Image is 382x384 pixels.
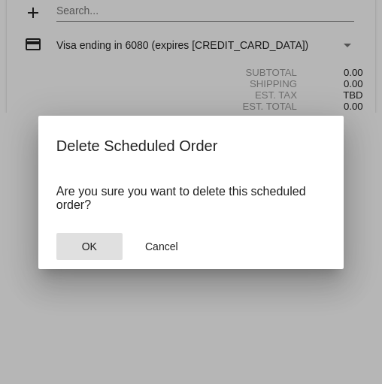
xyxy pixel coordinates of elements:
p: Are you sure you want to delete this scheduled order? [56,185,326,212]
button: Close dialog [56,233,123,260]
span: Cancel [145,240,178,252]
span: OK [82,240,97,252]
button: Close dialog [129,233,195,260]
h2: Delete Scheduled Order [56,134,326,158]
